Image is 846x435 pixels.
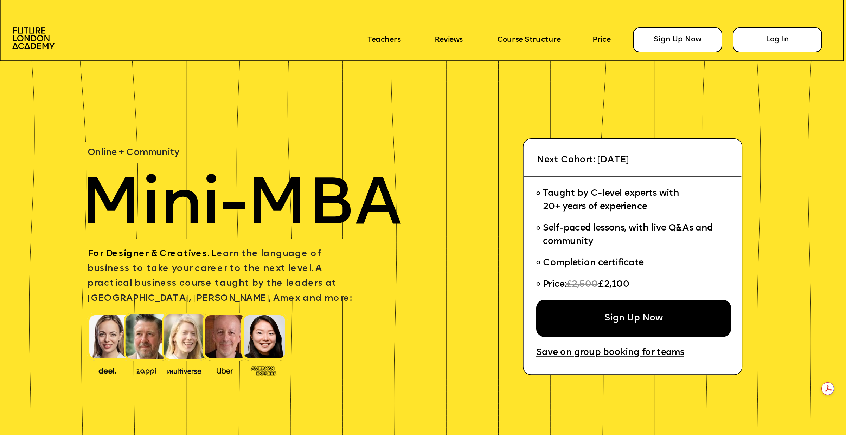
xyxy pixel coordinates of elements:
a: Course Structure [497,36,561,44]
span: Self-paced lessons, with live Q&As and community [543,224,716,246]
img: image-aac980e9-41de-4c2d-a048-f29dd30a0068.png [12,27,55,49]
img: image-388f4489-9820-4c53-9b08-f7df0b8d4ae2.png [91,365,124,376]
img: image-b7d05013-d886-4065-8d38-3eca2af40620.png [165,365,204,376]
span: For Designer & Creatives. L [88,249,217,259]
span: Online + Community [88,149,179,158]
span: Taught by C-level experts with 20+ years of experience [543,189,679,212]
span: earn the language of business to take your career to the next level. A practical business course ... [88,249,352,303]
span: Price: [543,280,566,289]
span: £2,500 [566,280,598,289]
span: Mini-MBA [81,174,402,240]
img: image-99cff0b2-a396-4aab-8550-cf4071da2cb9.png [208,365,241,375]
a: Price [592,36,611,44]
span: Completion certificate [543,259,644,268]
a: Teachers [367,36,400,44]
img: image-b2f1584c-cbf7-4a77-bbe0-f56ae6ee31f2.png [130,365,163,375]
span: Next Cohort: [DATE] [537,156,629,165]
img: image-93eab660-639c-4de6-957c-4ae039a0235a.png [247,364,280,376]
a: Save on group booking for teams [536,348,684,358]
span: £2,100 [598,280,629,289]
a: Reviews [435,36,463,44]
